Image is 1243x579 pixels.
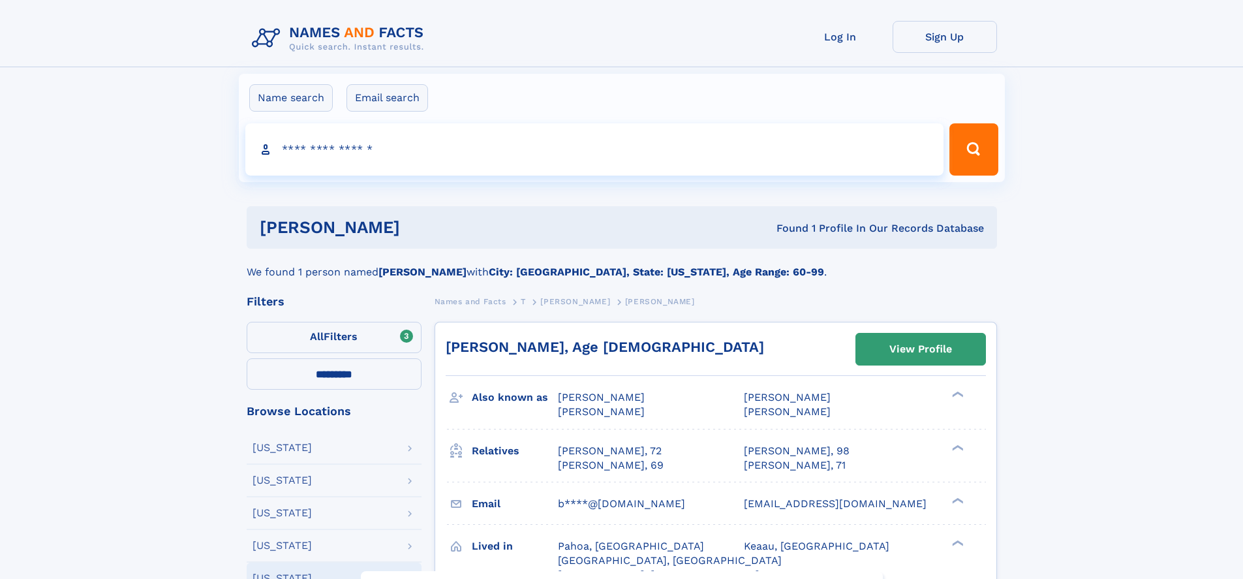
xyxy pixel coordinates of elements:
[744,540,889,552] span: Keaau, [GEOGRAPHIC_DATA]
[558,391,645,403] span: [PERSON_NAME]
[744,458,846,473] a: [PERSON_NAME], 71
[245,123,944,176] input: search input
[540,297,610,306] span: [PERSON_NAME]
[253,443,312,453] div: [US_STATE]
[540,293,610,309] a: [PERSON_NAME]
[521,293,526,309] a: T
[889,334,952,364] div: View Profile
[744,405,831,418] span: [PERSON_NAME]
[893,21,997,53] a: Sign Up
[558,540,704,552] span: Pahoa, [GEOGRAPHIC_DATA]
[247,249,997,280] div: We found 1 person named with .
[949,539,964,547] div: ❯
[472,440,558,462] h3: Relatives
[558,405,645,418] span: [PERSON_NAME]
[253,540,312,551] div: [US_STATE]
[346,84,428,112] label: Email search
[949,496,964,505] div: ❯
[247,322,422,353] label: Filters
[744,391,831,403] span: [PERSON_NAME]
[247,296,422,307] div: Filters
[788,21,893,53] a: Log In
[856,334,985,365] a: View Profile
[253,475,312,486] div: [US_STATE]
[588,221,984,236] div: Found 1 Profile In Our Records Database
[472,493,558,515] h3: Email
[558,554,782,567] span: [GEOGRAPHIC_DATA], [GEOGRAPHIC_DATA]
[472,535,558,557] h3: Lived in
[247,405,422,417] div: Browse Locations
[558,444,662,458] a: [PERSON_NAME], 72
[744,444,850,458] a: [PERSON_NAME], 98
[253,508,312,518] div: [US_STATE]
[625,297,695,306] span: [PERSON_NAME]
[249,84,333,112] label: Name search
[949,390,964,399] div: ❯
[310,330,324,343] span: All
[472,386,558,409] h3: Also known as
[949,123,998,176] button: Search Button
[435,293,506,309] a: Names and Facts
[489,266,824,278] b: City: [GEOGRAPHIC_DATA], State: [US_STATE], Age Range: 60-99
[446,339,764,355] a: [PERSON_NAME], Age [DEMOGRAPHIC_DATA]
[260,219,589,236] h1: [PERSON_NAME]
[247,21,435,56] img: Logo Names and Facts
[378,266,467,278] b: [PERSON_NAME]
[521,297,526,306] span: T
[558,458,664,473] a: [PERSON_NAME], 69
[949,443,964,452] div: ❯
[744,497,927,510] span: [EMAIL_ADDRESS][DOMAIN_NAME]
